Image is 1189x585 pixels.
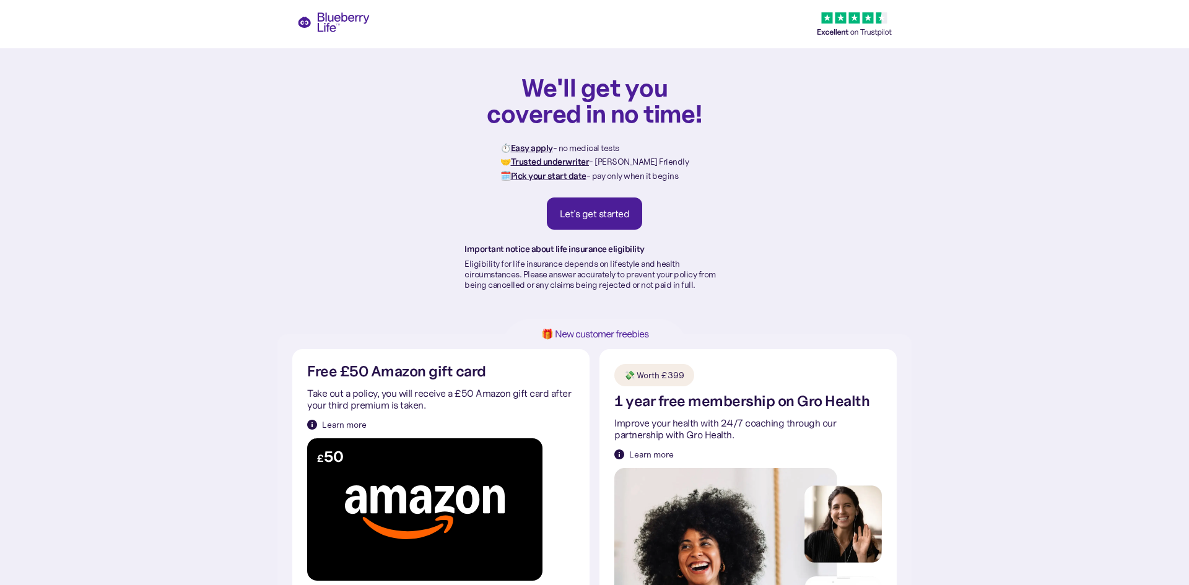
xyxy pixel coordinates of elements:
[307,364,486,379] h2: Free £50 Amazon gift card
[560,207,630,220] div: Let's get started
[629,448,674,461] div: Learn more
[464,259,725,290] p: Eligibility for life insurance depends on lifestyle and health circumstances. Please answer accur...
[464,243,645,254] strong: Important notice about life insurance eligibility
[486,74,703,126] h1: We'll get you covered in no time!
[511,156,590,167] strong: Trusted underwriter
[614,448,674,461] a: Learn more
[521,329,668,339] h1: 🎁 New customer freebies
[547,197,643,230] a: Let's get started
[614,417,882,441] p: Improve your health with 24/7 coaching through our partnership with Gro Health.
[614,394,869,409] h2: 1 year free membership on Gro Health
[511,142,553,154] strong: Easy apply
[307,418,367,431] a: Learn more
[500,141,689,183] p: ⏱️ - no medical tests 🤝 - [PERSON_NAME] Friendly 🗓️ - pay only when it begins
[511,170,586,181] strong: Pick your start date
[322,418,367,431] div: Learn more
[624,369,684,381] div: 💸 Worth £399
[307,388,575,411] p: Take out a policy, you will receive a £50 Amazon gift card after your third premium is taken.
